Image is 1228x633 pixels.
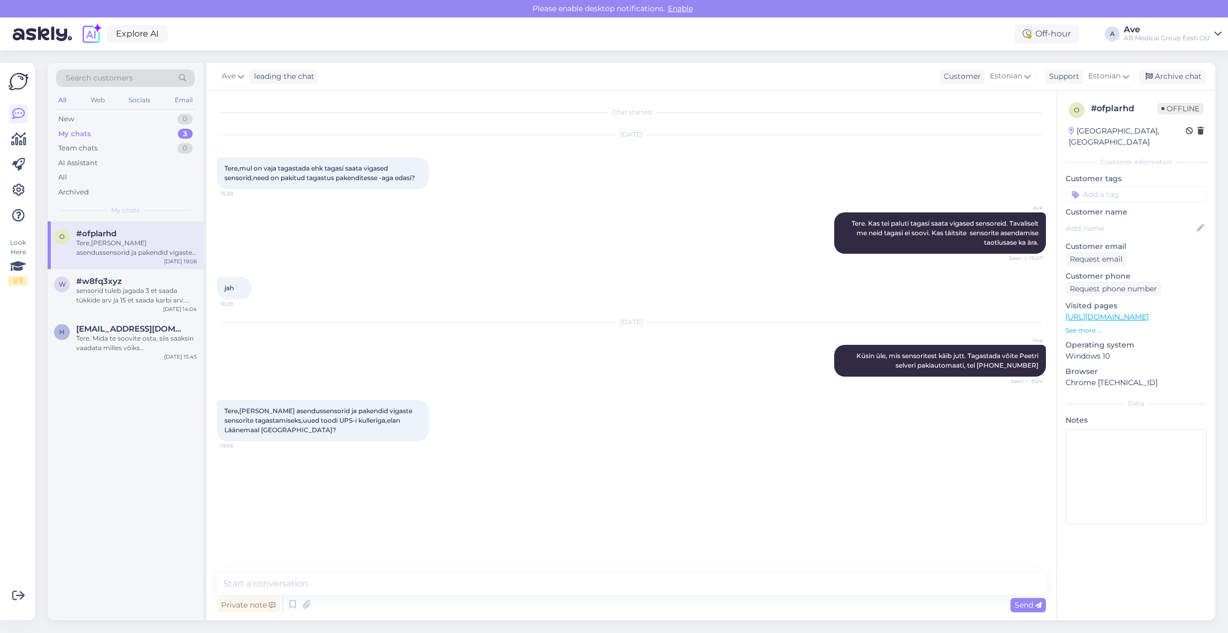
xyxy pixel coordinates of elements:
span: Ave [1003,336,1043,344]
div: [GEOGRAPHIC_DATA], [GEOGRAPHIC_DATA] [1069,126,1186,148]
div: [DATE] [217,317,1046,327]
div: AI Assistant [58,158,97,168]
div: New [58,114,74,124]
p: Operating system [1066,340,1207,351]
div: leading the chat [250,71,314,82]
div: All [56,93,68,107]
p: Visited pages [1066,300,1207,311]
span: Tere,[PERSON_NAME] asendussensorid ja pakendid vigaste sensorite tagastamiseks,uued toodi UPS-i k... [224,407,414,434]
div: Archive chat [1139,69,1206,84]
span: Seen ✓ 8:04 [1003,377,1043,385]
div: 0 [177,114,193,124]
img: Askly Logo [8,72,29,92]
p: Windows 10 [1066,351,1207,362]
div: Team chats [58,143,97,154]
div: [DATE] 19:06 [164,257,197,265]
a: AveAB Medical Group Eesti OÜ [1124,25,1222,42]
div: A [1105,26,1119,41]
div: 1 / 3 [8,276,28,286]
span: Seen ✓ 15:47 [1003,254,1043,262]
span: #w8fq3xyz [76,277,122,286]
p: Customer phone [1066,271,1207,282]
div: Request email [1066,252,1127,266]
span: hendrikojamaa99@gmail.com [76,324,186,334]
div: # ofplarhd [1091,102,1157,115]
div: [DATE] [217,130,1046,139]
span: Send [1015,600,1042,610]
span: My chats [111,206,140,215]
div: Customer [940,71,981,82]
span: Ave [222,70,236,82]
span: Estonian [990,70,1022,82]
div: Private note [217,598,279,612]
p: Chrome [TECHNICAL_ID] [1066,377,1207,388]
span: jah [224,284,234,292]
span: 19:06 [220,442,260,450]
span: Offline [1157,103,1204,114]
div: Look Here [8,238,28,286]
div: sensorid tuleb jagada 3 et saada tükkide arv ja 15 et saada karbi arv. 105:3=35 [76,286,197,305]
span: Tere. Kas tei paluti tagasi saata vigased sensoreid. Tavaliselt me neid tagasi ei soovi. Kas täit... [852,219,1040,246]
input: Add name [1066,222,1195,234]
span: Search customers [66,73,133,84]
div: Archived [58,187,89,198]
input: Add a tag [1066,186,1207,202]
div: Web [88,93,107,107]
p: Customer tags [1066,173,1207,184]
span: #ofplarhd [76,229,116,238]
p: Customer name [1066,207,1207,218]
span: o [1074,106,1079,114]
span: o [59,233,65,240]
span: Ave [1003,204,1043,212]
span: h [59,328,65,336]
div: [DATE] 15:45 [164,353,197,361]
div: 0 [177,143,193,154]
span: Enable [665,4,696,13]
p: Customer email [1066,241,1207,252]
span: w [59,280,66,288]
p: See more ... [1066,326,1207,335]
a: [URL][DOMAIN_NAME] [1066,312,1149,322]
div: AB Medical Group Eesti OÜ [1124,34,1210,42]
div: My chats [58,129,91,139]
span: Estonian [1088,70,1121,82]
span: Tere,mul on vaja tagastada ehk tagasi saata vigased sensorid,need on pakitud tagastus pakenditess... [224,164,415,182]
div: Extra [1066,399,1207,408]
div: Ave [1124,25,1210,34]
span: 15:38 [220,190,260,198]
p: Notes [1066,415,1207,426]
img: explore-ai [80,23,103,45]
div: Support [1045,71,1079,82]
div: Customer information [1066,157,1207,167]
div: Request phone number [1066,282,1161,296]
div: Tere. Mida te soovite osta, siis saaksin vaadata milles võiks [PERSON_NAME]. [76,334,197,353]
div: Off-hour [1014,24,1079,43]
span: Küsin üle, mis sensoritest käib jutt. Tagastada võite Peetri selveri pakiautomaati, tel [PHONE_NU... [856,352,1040,369]
div: Email [173,93,195,107]
div: [DATE] 14:04 [163,305,197,313]
p: Browser [1066,366,1207,377]
div: Chat started [217,108,1046,117]
div: Tere,[PERSON_NAME] asendussensorid ja pakendid vigaste sensorite tagastamiseks,uued toodi UPS-i k... [76,238,197,257]
div: 3 [178,129,193,139]
a: Explore AI [107,25,168,43]
div: Socials [127,93,152,107]
span: 16:29 [220,300,260,308]
div: All [58,172,67,183]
